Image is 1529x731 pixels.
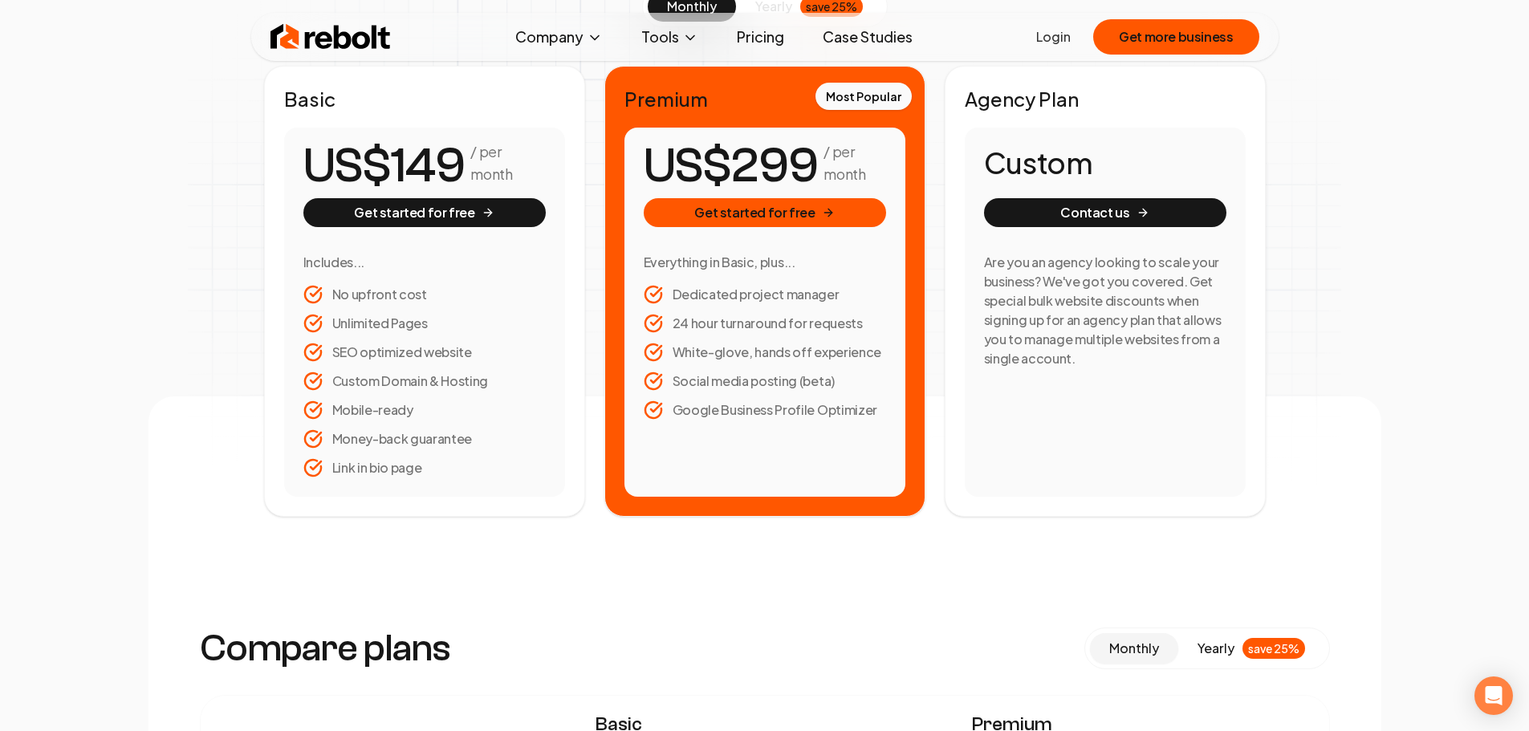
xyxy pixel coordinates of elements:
[303,400,546,420] li: Mobile-ready
[303,458,546,477] li: Link in bio page
[303,198,546,227] button: Get started for free
[644,130,818,202] number-flow-react: US$299
[644,343,886,362] li: White-glove, hands off experience
[644,372,886,391] li: Social media posting (beta)
[303,372,546,391] li: Custom Domain & Hosting
[270,21,391,53] img: Rebolt Logo
[644,314,886,333] li: 24 hour turnaround for requests
[303,314,546,333] li: Unlimited Pages
[810,21,925,53] a: Case Studies
[284,86,565,112] h2: Basic
[303,285,546,304] li: No upfront cost
[624,86,905,112] h2: Premium
[644,198,886,227] button: Get started for free
[1242,638,1305,659] div: save 25%
[200,629,451,668] h3: Compare plans
[644,285,886,304] li: Dedicated project manager
[644,253,886,272] h3: Everything in Basic, plus...
[823,140,885,185] p: / per month
[644,400,886,420] li: Google Business Profile Optimizer
[303,429,546,449] li: Money-back guarantee
[502,21,616,53] button: Company
[1178,633,1324,664] button: yearlysave 25%
[984,147,1226,179] h1: Custom
[1090,633,1178,664] button: monthly
[724,21,797,53] a: Pricing
[303,130,465,202] number-flow-react: US$149
[1474,676,1513,715] div: Open Intercom Messenger
[1198,639,1234,658] span: yearly
[1036,27,1071,47] a: Login
[303,253,546,272] h3: Includes...
[984,253,1226,368] h3: Are you an agency looking to scale your business? We've got you covered. Get special bulk website...
[303,343,546,362] li: SEO optimized website
[965,86,1246,112] h2: Agency Plan
[1109,640,1159,656] span: monthly
[984,198,1226,227] button: Contact us
[628,21,711,53] button: Tools
[815,83,912,110] div: Most Popular
[470,140,545,185] p: / per month
[1093,19,1259,55] button: Get more business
